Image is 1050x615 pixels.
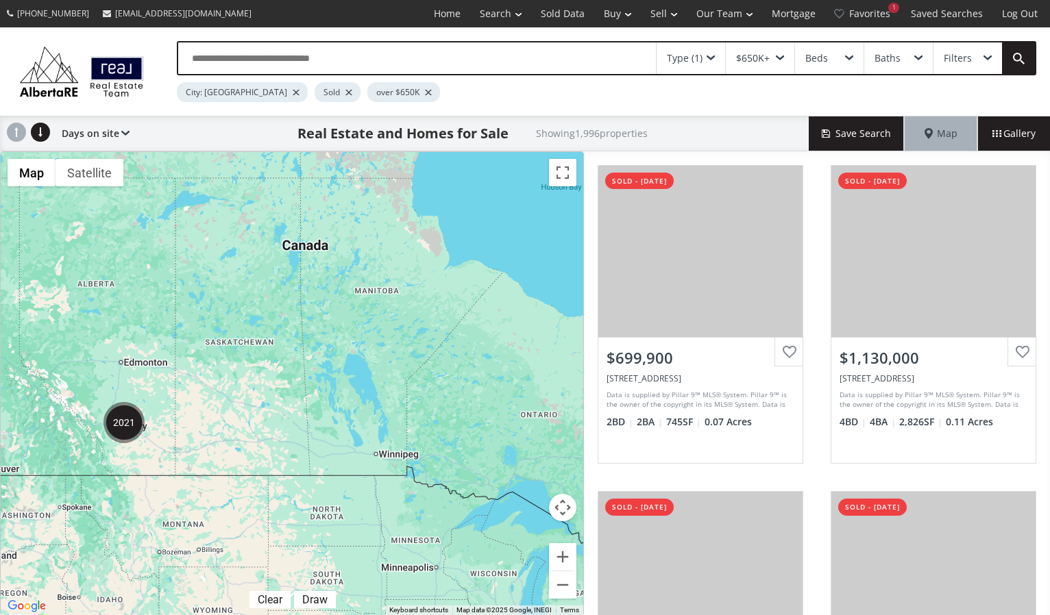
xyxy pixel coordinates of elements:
a: sold - [DATE]$699,900[STREET_ADDRESS]Data is supplied by Pillar 9™ MLS® System. Pillar 9™ is the ... [584,151,817,477]
div: Filters [944,53,972,63]
div: Draw [299,593,331,606]
a: sold - [DATE]$1,130,000[STREET_ADDRESS]Data is supplied by Pillar 9™ MLS® System. Pillar 9™ is th... [817,151,1050,477]
div: $650K+ [736,53,770,63]
div: Click to clear. [249,593,291,606]
div: 229 Carringvue Manor NW, Calgary, AB T3P 0W3 [840,373,1027,384]
div: Days on site [55,116,130,151]
div: Map [905,116,977,151]
span: 2 BA [637,415,663,429]
button: Zoom out [549,571,576,599]
button: Keyboard shortcuts [389,605,448,615]
div: Data is supplied by Pillar 9™ MLS® System. Pillar 9™ is the owner of the copyright in its MLS® Sy... [840,390,1024,410]
a: [EMAIL_ADDRESS][DOMAIN_NAME] [96,1,258,26]
img: Logo [14,43,149,99]
div: Click to draw. [294,593,336,606]
span: 4 BD [840,415,866,429]
h2: Showing 1,996 properties [536,128,648,138]
div: Gallery [977,116,1050,151]
div: $1,130,000 [840,347,1027,368]
a: Terms [560,606,579,614]
div: Type (1) [667,53,703,63]
div: 829 4 Avenue NW, Calgary, AB T2N 0M9 [607,373,794,384]
span: 4 BA [870,415,896,429]
span: Map [925,127,957,140]
span: 0.11 Acres [946,415,993,429]
img: Google [4,597,49,615]
div: 1 [888,3,899,13]
span: 745 SF [666,415,701,429]
button: Show satellite imagery [56,159,123,186]
div: Data is supplied by Pillar 9™ MLS® System. Pillar 9™ is the owner of the copyright in its MLS® Sy... [607,390,791,410]
div: Baths [875,53,901,63]
div: Clear [254,593,286,606]
div: 2021 [103,402,145,443]
button: Zoom in [549,543,576,570]
a: Open this area in Google Maps (opens a new window) [4,597,49,615]
div: Beds [805,53,828,63]
button: Show street map [8,159,56,186]
button: Map camera controls [549,494,576,521]
h1: Real Estate and Homes for Sale [297,124,509,143]
span: 2,826 SF [899,415,942,429]
span: 0.07 Acres [705,415,752,429]
span: [EMAIL_ADDRESS][DOMAIN_NAME] [115,8,252,19]
span: Map data ©2025 Google, INEGI [456,606,552,614]
span: 2 BD [607,415,633,429]
div: Sold [315,82,361,102]
span: Gallery [992,127,1036,140]
button: Save Search [809,116,905,151]
span: [PHONE_NUMBER] [17,8,89,19]
div: over $650K [367,82,440,102]
button: Toggle fullscreen view [549,159,576,186]
div: City: [GEOGRAPHIC_DATA] [177,82,308,102]
div: $699,900 [607,347,794,368]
